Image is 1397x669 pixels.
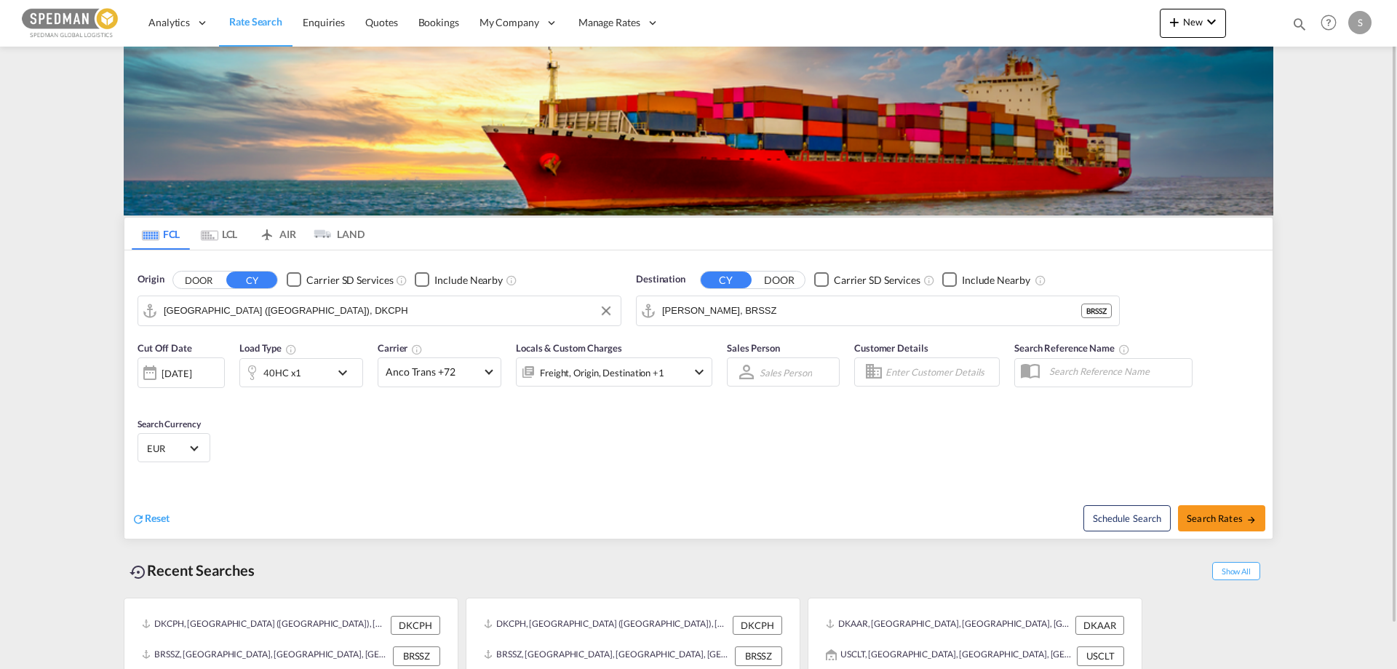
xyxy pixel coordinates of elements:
md-tab-item: LCL [190,218,248,250]
button: Search Ratesicon-arrow-right [1178,505,1265,531]
md-icon: icon-chevron-down [1203,13,1220,31]
button: icon-plus 400-fgNewicon-chevron-down [1160,9,1226,38]
div: DKAAR, Aarhus, Denmark, Northern Europe, Europe [826,616,1072,635]
span: Bookings [418,16,459,28]
span: Anco Trans +72 [386,365,480,379]
button: Clear Input [595,300,617,322]
md-icon: Your search will be saved by the below given name [1118,344,1130,355]
md-checkbox: Checkbox No Ink [415,272,503,288]
div: DKCPH, Copenhagen (Kobenhavn), Denmark, Northern Europe, Europe [484,616,729,635]
div: S [1348,11,1372,34]
div: DKCPH, Copenhagen (Kobenhavn), Denmark, Northern Europe, Europe [142,616,387,635]
div: Carrier SD Services [306,273,393,288]
md-icon: Unchecked: Search for CY (Container Yard) services for all selected carriers.Checked : Search for... [923,274,935,286]
div: 40HC x1icon-chevron-down [239,358,363,387]
span: Search Rates [1187,512,1257,524]
span: Load Type [239,342,297,354]
div: BRSSZ [393,646,440,665]
div: [DATE] [162,367,191,380]
div: Carrier SD Services [834,273,920,288]
div: BRSSZ, Santos, Brazil, South America, Americas [142,646,389,665]
span: Analytics [148,15,190,30]
md-pagination-wrapper: Use the left and right arrow keys to navigate between tabs [132,218,365,250]
span: Show All [1212,562,1260,580]
span: Enquiries [303,16,345,28]
button: DOOR [173,272,224,288]
md-icon: icon-chevron-down [334,364,359,381]
button: CY [226,272,277,288]
md-checkbox: Checkbox No Ink [942,272,1030,288]
div: icon-magnify [1291,16,1308,38]
span: Rate Search [229,15,282,28]
md-icon: icon-information-outline [285,344,297,355]
div: BRSSZ, Santos, Brazil, South America, Americas [484,646,731,665]
span: Customer Details [854,342,928,354]
img: c12ca350ff1b11efb6b291369744d907.png [22,7,120,39]
img: LCL+%26+FCL+BACKGROUND.png [124,47,1273,215]
div: Freight Origin Destination Factory Stuffingicon-chevron-down [516,357,712,387]
div: DKAAR [1075,616,1124,635]
button: CY [701,272,752,288]
input: Search Reference Name [1042,360,1192,382]
span: EUR [147,442,188,455]
md-datepicker: Select [138,387,148,406]
span: Reset [145,512,170,524]
div: icon-refreshReset [132,511,170,527]
md-tab-item: AIR [248,218,306,250]
button: Note: By default Schedule search will only considerorigin ports, destination ports and cut off da... [1083,505,1171,531]
md-icon: Unchecked: Ignores neighbouring ports when fetching rates.Checked : Includes neighbouring ports w... [506,274,517,286]
md-input-container: Santos, BRSSZ [637,296,1119,325]
md-select: Select Currency: € EUREuro [146,438,202,459]
md-input-container: Copenhagen (Kobenhavn), DKCPH [138,296,621,325]
md-icon: icon-magnify [1291,16,1308,32]
span: Help [1316,10,1341,35]
div: Help [1316,10,1348,36]
span: Search Reference Name [1014,342,1130,354]
button: DOOR [754,272,805,288]
div: Include Nearby [434,273,503,288]
div: BRSSZ [735,646,782,665]
span: Quotes [365,16,397,28]
div: [DATE] [138,357,225,388]
div: 40HC x1 [263,363,301,383]
div: Origin DOOR CY Checkbox No InkUnchecked: Search for CY (Container Yard) services for all selected... [124,250,1273,539]
div: DKCPH [391,616,440,635]
span: Sales Person [727,342,780,354]
span: My Company [479,15,539,30]
div: USCLT, Charlotte, NC, United States, North America, Americas [826,646,1073,665]
md-icon: icon-chevron-down [690,363,708,381]
md-icon: icon-refresh [132,512,145,526]
div: Recent Searches [124,554,260,587]
div: DKCPH [733,616,782,635]
md-tab-item: LAND [306,218,365,250]
md-icon: icon-arrow-right [1246,515,1257,525]
md-select: Sales Person [758,362,813,383]
span: Cut Off Date [138,342,192,354]
input: Search by Port [662,300,1081,322]
md-icon: Unchecked: Search for CY (Container Yard) services for all selected carriers.Checked : Search for... [396,274,407,286]
div: USCLT [1077,646,1124,665]
md-icon: icon-backup-restore [130,563,147,581]
md-icon: icon-plus 400-fg [1166,13,1183,31]
input: Search by Port [164,300,613,322]
span: New [1166,16,1220,28]
span: Locals & Custom Charges [516,342,622,354]
input: Enter Customer Details [885,361,995,383]
span: Origin [138,272,164,287]
span: Manage Rates [578,15,640,30]
span: Carrier [378,342,423,354]
div: BRSSZ [1081,304,1112,318]
md-icon: Unchecked: Ignores neighbouring ports when fetching rates.Checked : Includes neighbouring ports w... [1035,274,1046,286]
div: Freight Origin Destination Factory Stuffing [540,363,664,383]
md-icon: The selected Trucker/Carrierwill be displayed in the rate results If the rates are from another f... [411,344,423,355]
span: Search Currency [138,419,201,429]
span: Destination [636,272,685,287]
div: Include Nearby [962,273,1030,288]
md-tab-item: FCL [132,218,190,250]
md-checkbox: Checkbox No Ink [287,272,393,288]
md-icon: icon-airplane [258,226,276,237]
md-checkbox: Checkbox No Ink [814,272,920,288]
